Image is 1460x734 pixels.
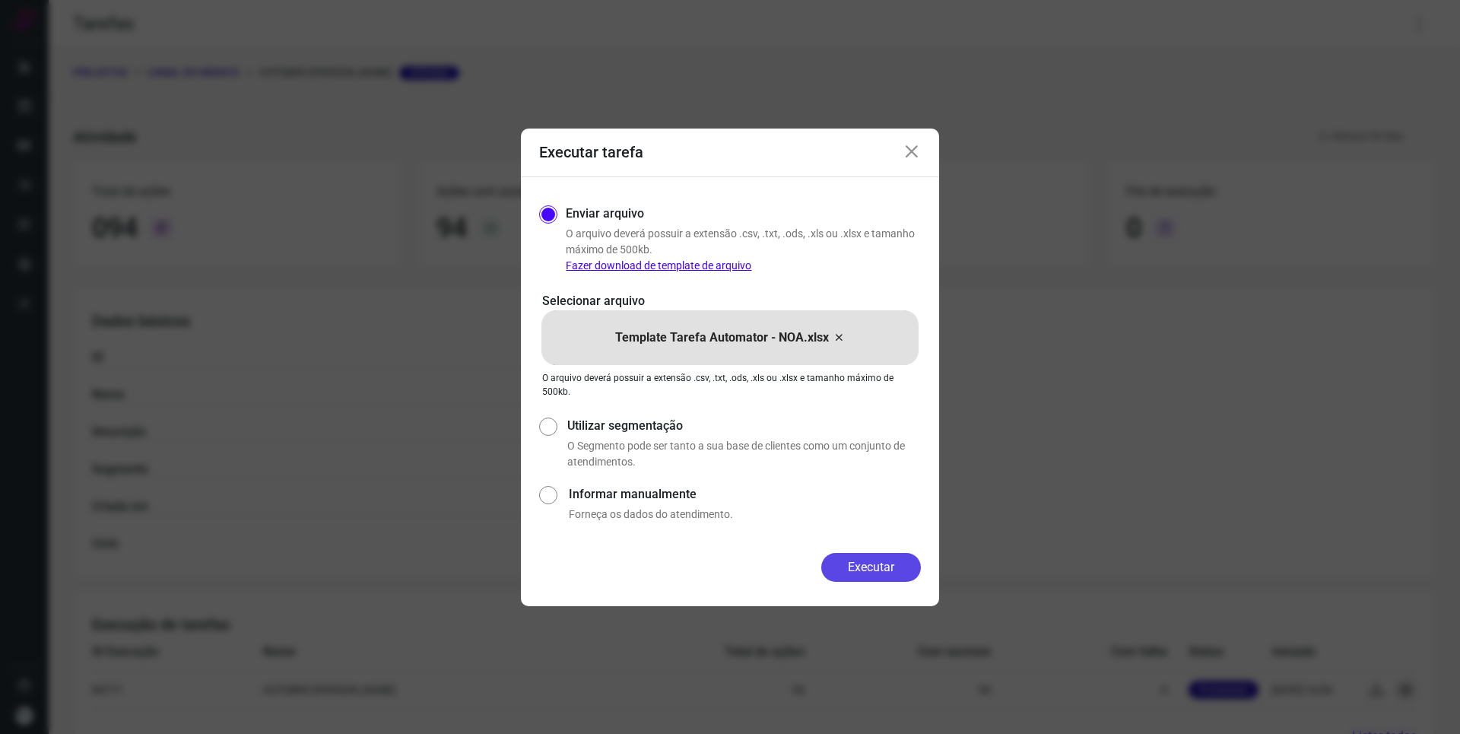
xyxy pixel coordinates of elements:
p: O arquivo deverá possuir a extensão .csv, .txt, .ods, .xls ou .xlsx e tamanho máximo de 500kb. [566,226,921,274]
button: Executar [821,553,921,582]
p: O arquivo deverá possuir a extensão .csv, .txt, .ods, .xls ou .xlsx e tamanho máximo de 500kb. [542,371,918,399]
label: Enviar arquivo [566,205,644,223]
label: Utilizar segmentação [567,417,921,435]
p: Forneça os dados do atendimento. [569,507,921,523]
p: O Segmento pode ser tanto a sua base de clientes como um conjunto de atendimentos. [567,438,921,470]
label: Informar manualmente [569,485,921,504]
p: Selecionar arquivo [542,292,918,310]
h3: Executar tarefa [539,143,643,161]
a: Fazer download de template de arquivo [566,259,751,272]
p: Template Tarefa Automator - NOA.xlsx [615,329,829,347]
